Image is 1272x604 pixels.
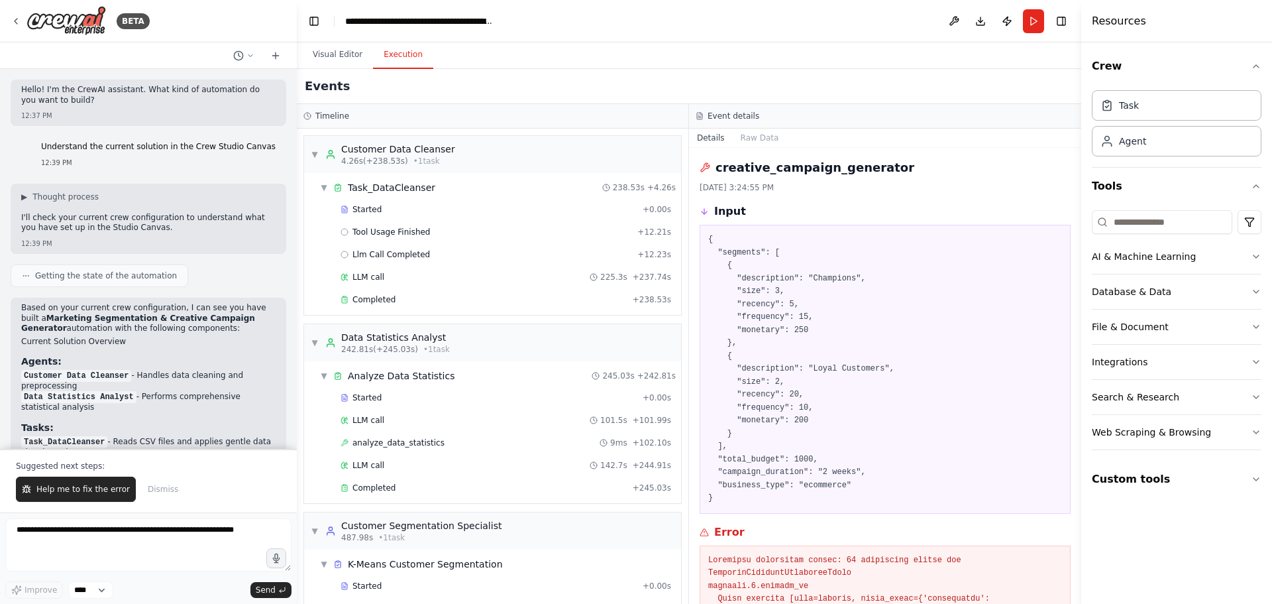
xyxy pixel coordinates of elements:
[41,142,276,152] p: Understand the current solution in the Crew Studio Canvas
[378,532,405,543] span: • 1 task
[352,460,384,471] span: LLM call
[256,585,276,595] span: Send
[352,581,382,591] span: Started
[1092,168,1261,205] button: Tools
[600,272,627,282] span: 225.3s
[348,369,455,383] div: Analyze Data Statistics
[21,192,99,202] button: ▶Thought process
[21,111,276,121] div: 12:37 PM
[633,438,671,448] span: + 102.10s
[352,249,430,260] span: Llm Call Completed
[637,249,671,260] span: + 12.23s
[35,271,177,281] span: Getting the state of the automation
[352,415,384,426] span: LLM call
[714,524,745,540] h3: Error
[633,415,671,426] span: + 101.99s
[600,415,627,426] span: 101.5s
[21,192,27,202] span: ▶
[32,192,99,202] span: Thought process
[21,422,54,433] strong: Tasks:
[305,77,350,95] h2: Events
[302,41,373,69] button: Visual Editor
[647,182,676,193] span: + 4.26s
[16,461,281,471] p: Suggested next steps:
[633,460,671,471] span: + 244.91s
[311,526,319,536] span: ▼
[341,519,502,532] div: Customer Segmentation Specialist
[320,559,328,570] span: ▼
[26,6,106,36] img: Logo
[1092,391,1179,404] div: Search & Research
[117,13,150,29] div: BETA
[341,143,455,156] div: Customer Data Cleanser
[320,371,328,381] span: ▼
[715,158,914,177] h2: creative_campaign_generator
[305,12,323,30] button: Hide left sidebar
[1092,310,1261,344] button: File & Document
[21,392,276,413] li: - Performs comprehensive statistical analysis
[633,294,671,305] span: + 238.53s
[373,41,433,69] button: Execution
[1092,285,1171,298] div: Database & Data
[352,393,382,403] span: Started
[1092,380,1261,414] button: Search & Research
[1092,355,1147,369] div: Integrations
[613,182,645,193] span: 238.53s
[21,436,107,448] code: Task_DataCleanser
[352,483,396,493] span: Completed
[141,477,185,502] button: Dismiss
[341,532,373,543] span: 487.98s
[21,85,276,105] p: Hello! I'm the CrewAI assistant. What kind of automation do you want to build?
[345,15,494,28] nav: breadcrumb
[610,438,627,448] span: 9ms
[21,356,62,367] strong: Agents:
[21,437,276,458] li: - Reads CSV files and applies gentle data cleaning rules
[41,158,276,168] div: 12:39 PM
[413,156,440,166] span: • 1 task
[341,331,450,344] div: Data Statistics Analyst
[352,227,431,237] span: Tool Usage Finished
[21,239,276,249] div: 12:39 PM
[689,129,733,147] button: Details
[733,129,787,147] button: Raw Data
[423,344,450,355] span: • 1 task
[1092,274,1261,309] button: Database & Data
[228,48,260,64] button: Switch to previous chat
[311,337,319,348] span: ▼
[352,272,384,282] span: LLM call
[21,371,276,392] li: - Handles data cleaning and preprocessing
[341,344,418,355] span: 242.81s (+245.03s)
[1092,426,1211,439] div: Web Scraping & Browsing
[21,337,276,347] h2: Current Solution Overview
[1092,320,1169,333] div: File & Document
[1119,135,1146,148] div: Agent
[1092,85,1261,167] div: Crew
[637,371,676,381] span: + 242.81s
[320,182,328,193] span: ▼
[16,477,136,502] button: Help me to fix the error
[633,483,671,493] span: + 245.03s
[341,156,408,166] span: 4.26s (+238.53s)
[1092,205,1261,461] div: Tools
[21,303,276,334] p: Based on your current crew configuration, I can see you have built a automation with the followin...
[1092,345,1261,379] button: Integrations
[1092,461,1261,498] button: Custom tools
[266,548,286,568] button: Click to speak your automation idea
[643,581,671,591] span: + 0.00s
[708,111,759,121] h3: Event details
[25,585,57,595] span: Improve
[1092,13,1146,29] h4: Resources
[250,582,291,598] button: Send
[1092,48,1261,85] button: Crew
[708,233,1062,505] pre: { "segments": [ { "description": "Champions", "size": 3, "recency": 5, "frequency": 15, "monetary...
[21,391,136,403] code: Data Statistics Analyst
[348,558,503,571] div: K-Means Customer Segmentation
[600,460,627,471] span: 142.7s
[352,204,382,215] span: Started
[1092,415,1261,450] button: Web Scraping & Browsing
[311,149,319,160] span: ▼
[265,48,286,64] button: Start a new chat
[637,227,671,237] span: + 12.21s
[643,204,671,215] span: + 0.00s
[352,294,396,305] span: Completed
